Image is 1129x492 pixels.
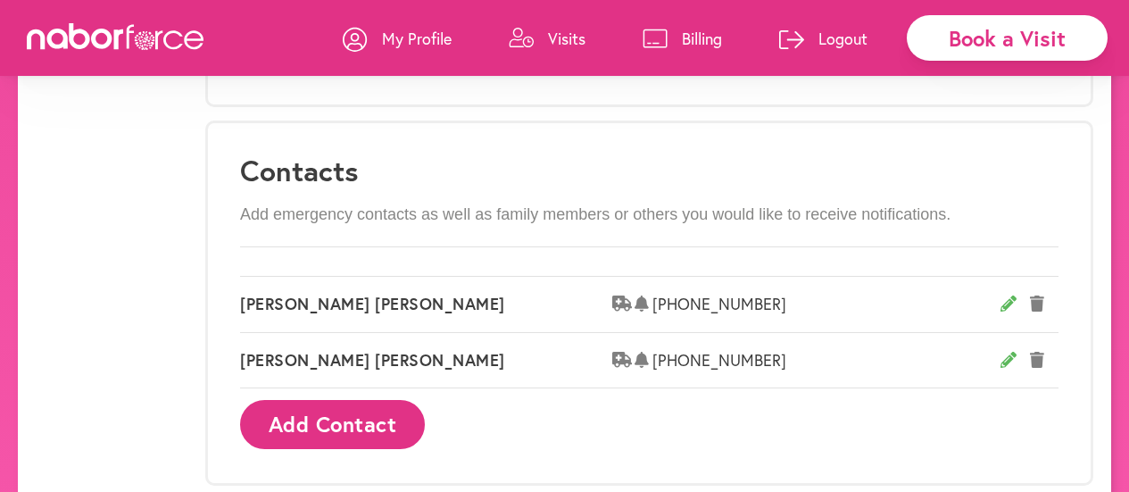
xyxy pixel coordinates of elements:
span: [PERSON_NAME] [PERSON_NAME] [240,295,612,314]
a: Billing [643,12,722,65]
p: My Profile [382,28,452,49]
p: Visits [548,28,585,49]
p: Billing [682,28,722,49]
p: Add emergency contacts as well as family members or others you would like to receive notifications. [240,205,1058,225]
span: [PHONE_NUMBER] [652,295,1001,314]
a: Visits [509,12,585,65]
h3: Contacts [240,154,1058,188]
p: Logout [818,28,868,49]
span: [PHONE_NUMBER] [652,351,1001,371]
a: Logout [779,12,868,65]
span: [PERSON_NAME] [PERSON_NAME] [240,351,612,371]
button: Add Contact [240,400,425,449]
div: Book a Visit [907,15,1108,61]
a: My Profile [343,12,452,65]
